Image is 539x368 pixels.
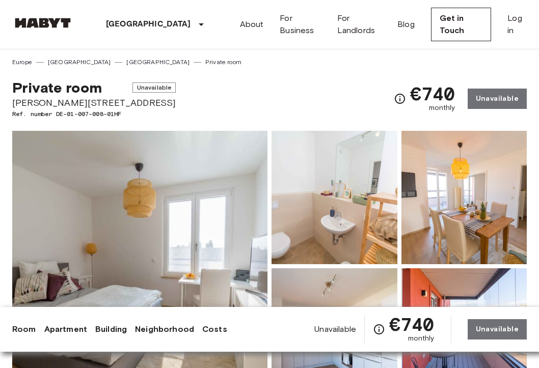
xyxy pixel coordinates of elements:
svg: Check cost overview for full price breakdown. Please note that discounts apply to new joiners onl... [394,93,406,105]
a: Blog [397,18,415,31]
a: [GEOGRAPHIC_DATA] [48,58,111,67]
span: [PERSON_NAME][STREET_ADDRESS] [12,96,176,109]
a: For Business [280,12,320,37]
a: [GEOGRAPHIC_DATA] [126,58,190,67]
span: monthly [408,333,435,344]
span: Unavailable [132,82,176,93]
a: Log in [507,12,527,37]
span: Unavailable [314,324,356,335]
span: monthly [429,103,455,113]
a: About [240,18,264,31]
a: Apartment [44,323,87,335]
a: Private room [205,58,241,67]
span: Private room [12,79,102,96]
svg: Check cost overview for full price breakdown. Please note that discounts apply to new joiners onl... [373,323,385,335]
a: Neighborhood [135,323,194,335]
a: Room [12,323,36,335]
a: Costs [202,323,227,335]
img: Habyt [12,18,73,28]
img: Picture of unit DE-01-007-008-01HF [272,131,397,264]
a: Building [95,323,127,335]
a: Europe [12,58,32,67]
p: [GEOGRAPHIC_DATA] [106,18,191,31]
span: Ref. number DE-01-007-008-01HF [12,109,176,119]
a: Get in Touch [431,8,492,41]
span: €740 [410,84,455,103]
span: €740 [389,315,435,333]
a: For Landlords [337,12,381,37]
img: Picture of unit DE-01-007-008-01HF [401,131,527,264]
